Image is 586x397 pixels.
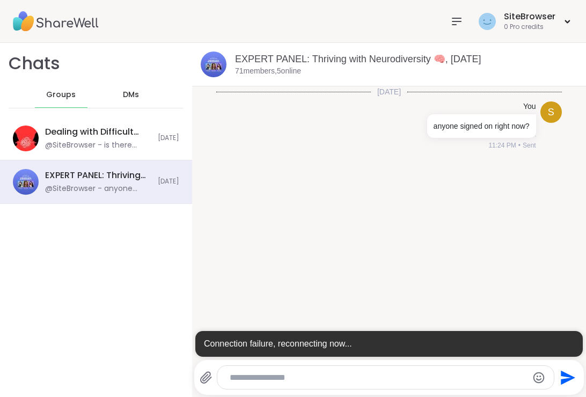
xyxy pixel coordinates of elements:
[548,105,554,120] span: S
[235,54,481,64] a: EXPERT PANEL: Thriving with Neurodiversity 🧠, [DATE]
[488,141,516,150] span: 11:24 PM
[235,66,301,77] p: 71 members, 5 online
[45,183,151,194] div: @SiteBrowser - anyone signed on right now?
[13,126,39,151] img: Dealing with Difficult People, Sep 15
[123,90,139,100] span: DMs
[523,101,536,112] h4: You
[13,169,39,195] img: EXPERT PANEL: Thriving with Neurodiversity 🧠, Sep 17
[479,13,496,30] img: SiteBrowser
[13,3,99,40] img: ShareWell Nav Logo
[434,121,530,131] p: anyone signed on right now?
[554,365,578,389] button: Send
[9,52,60,76] h1: Chats
[518,141,521,150] span: •
[158,134,179,143] span: [DATE]
[201,52,226,77] img: EXPERT PANEL: Thriving with Neurodiversity 🧠, Sep 17
[523,141,536,150] span: Sent
[45,126,151,138] div: Dealing with Difficult People, [DATE]
[46,90,76,100] span: Groups
[45,140,151,151] div: @SiteBrowser - is there somewhere/someone on here that does tech support or answers questions? I ...
[195,331,583,357] div: Connection failure, reconnecting now...
[504,23,555,32] div: 0 Pro credits
[532,371,545,384] button: Emoji picker
[230,372,523,383] textarea: Type your message
[504,11,555,23] div: SiteBrowser
[371,86,407,97] span: [DATE]
[158,177,179,186] span: [DATE]
[45,170,151,181] div: EXPERT PANEL: Thriving with Neurodiversity 🧠, [DATE]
